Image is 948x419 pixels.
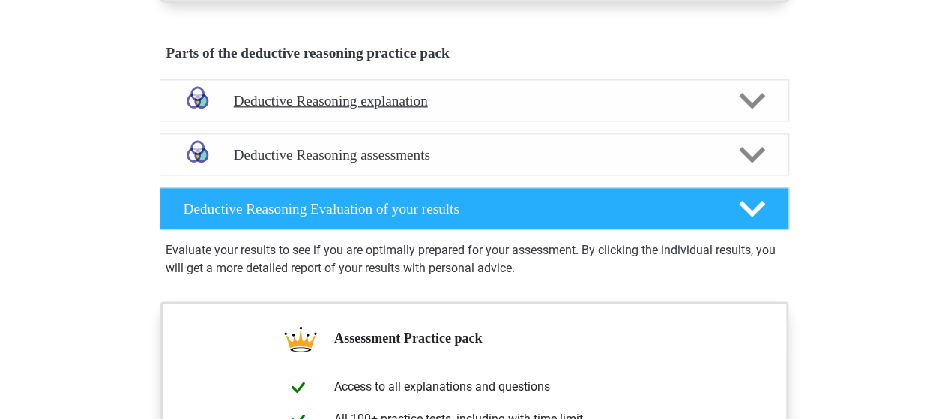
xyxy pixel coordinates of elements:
h4: Deductive Reasoning Evaluation of your results [184,200,715,217]
a: explanations Deductive Reasoning explanation [154,79,795,121]
h4: Deductive Reasoning assessments [234,146,715,163]
a: assessments Deductive Reasoning assessments [154,133,795,175]
img: deductive reasoning assessments [178,136,217,174]
h4: Parts of the deductive reasoning practice pack [166,44,782,61]
a: Deductive Reasoning Evaluation of your results [154,187,795,229]
img: deductive reasoning explanations [178,82,217,120]
p: Evaluate your results to see if you are optimally prepared for your assessment. By clicking the i... [166,241,783,277]
h4: Deductive Reasoning explanation [234,92,715,109]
